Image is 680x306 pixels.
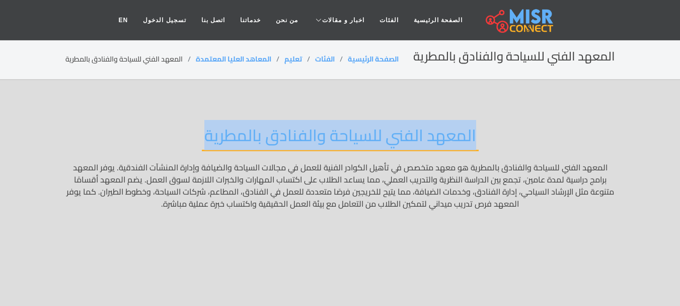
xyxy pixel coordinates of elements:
[306,11,372,30] a: اخبار و مقالات
[486,8,553,33] img: main.misr_connect
[322,16,364,25] span: اخبار و مقالات
[202,126,479,151] h2: المعهد الفني للسياحة والفنادق بالمطرية
[268,11,306,30] a: من نحن
[348,52,399,66] a: الصفحة الرئيسية
[233,11,268,30] a: خدماتنا
[194,11,233,30] a: اتصل بنا
[135,11,193,30] a: تسجيل الدخول
[284,52,302,66] a: تعليم
[111,11,136,30] a: EN
[413,49,615,64] h2: المعهد الفني للسياحة والفنادق بالمطرية
[65,161,615,294] p: المعهد الفني للسياحة والفنادق بالمطرية هو معهد متخصص في تأهيل الكوادر الفنية للعمل في مجالات السي...
[315,52,335,66] a: الفئات
[65,54,196,65] li: المعهد الفني للسياحة والفنادق بالمطرية
[196,52,271,66] a: المعاهد العليا المعتمدة
[372,11,406,30] a: الفئات
[406,11,470,30] a: الصفحة الرئيسية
